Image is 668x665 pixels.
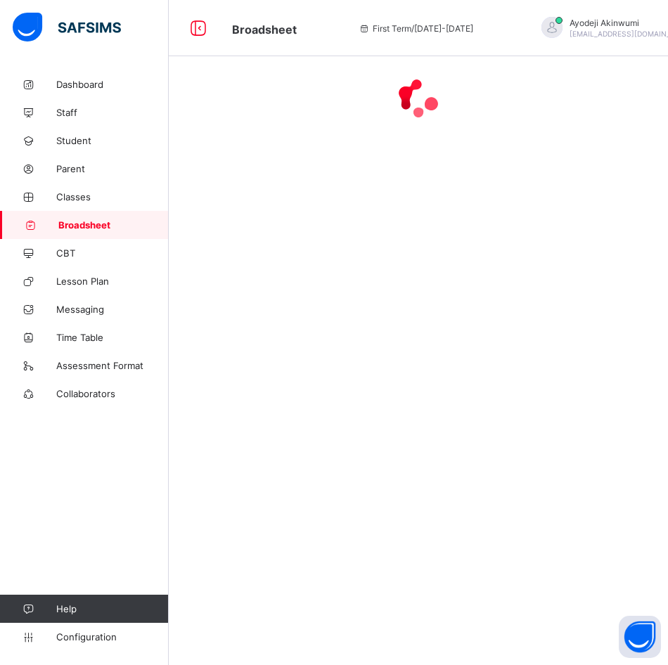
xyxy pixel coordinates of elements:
[56,247,169,259] span: CBT
[56,603,168,614] span: Help
[56,631,168,643] span: Configuration
[619,616,661,658] button: Open asap
[56,79,169,90] span: Dashboard
[56,332,169,343] span: Time Table
[56,135,169,146] span: Student
[56,304,169,315] span: Messaging
[58,219,169,231] span: Broadsheet
[56,360,169,371] span: Assessment Format
[56,191,169,202] span: Classes
[56,388,169,399] span: Collaborators
[56,107,169,118] span: Staff
[359,23,473,34] span: session/term information
[56,276,169,287] span: Lesson Plan
[13,13,121,42] img: safsims
[56,163,169,174] span: Parent
[232,22,297,37] span: Broadsheet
